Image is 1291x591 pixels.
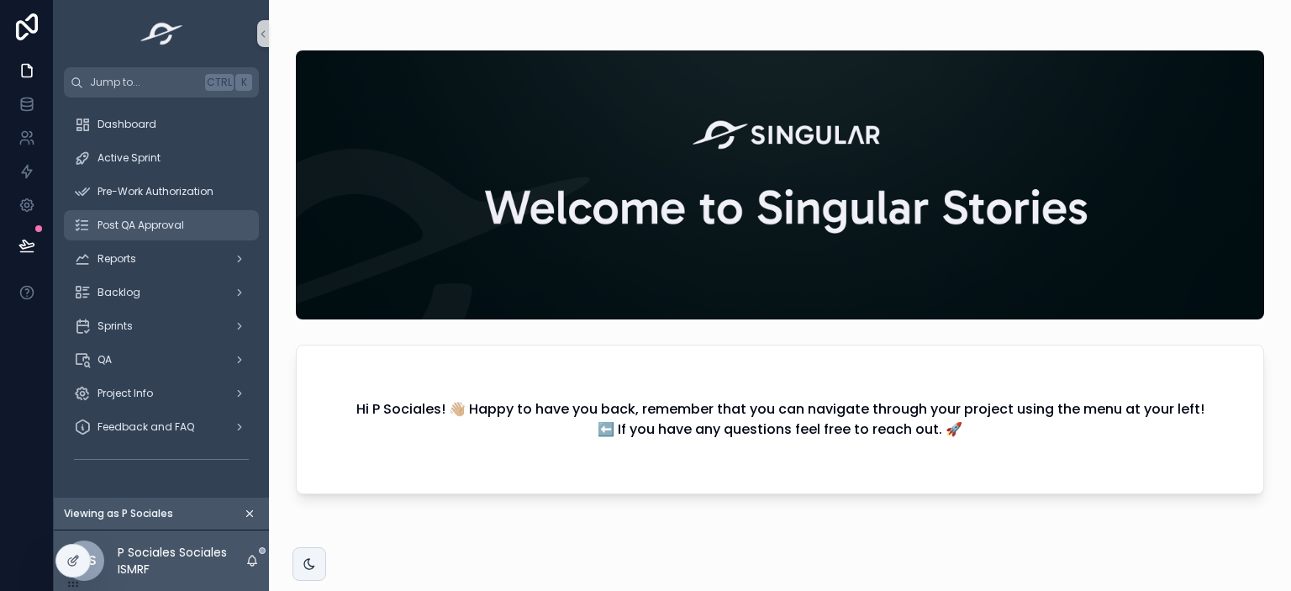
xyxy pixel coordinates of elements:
span: Sprints [97,319,133,333]
button: Jump to...CtrlK [64,67,259,98]
a: Active Sprint [64,143,259,173]
h2: Hi P Sociales! 👋🏼 Happy to have you back, remember that you can navigate through your project usi... [350,399,1209,440]
a: Pre-Work Authorization [64,177,259,207]
span: Backlog [97,286,140,299]
a: Project Info [64,378,259,409]
a: Dashboard [64,109,259,140]
span: Reports [97,252,136,266]
span: Viewing as P Sociales [64,507,173,520]
span: Pre-Work Authorization [97,185,213,198]
span: Active Sprint [97,151,161,165]
img: App logo [135,20,188,47]
span: Post QA Approval [97,219,184,232]
p: P Sociales Sociales ISMRF [118,544,245,578]
span: Dashboard [97,118,156,131]
a: QA [64,345,259,375]
span: QA [97,353,112,367]
span: Ctrl [205,74,234,91]
span: Jump to... [90,76,198,89]
a: Post QA Approval [64,210,259,240]
a: Reports [64,244,259,274]
div: scrollable content [54,98,269,494]
span: Feedback and FAQ [97,420,194,434]
a: Feedback and FAQ [64,412,259,442]
span: K [237,76,250,89]
a: Backlog [64,277,259,308]
a: Sprints [64,311,259,341]
span: Project Info [97,387,153,400]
